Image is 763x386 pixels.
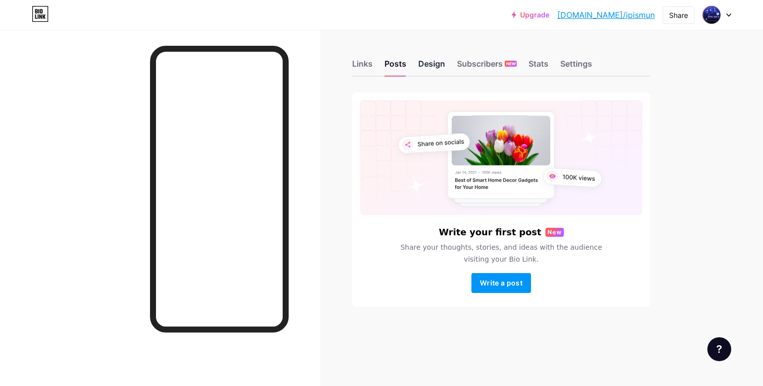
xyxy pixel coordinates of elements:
span: Write a post [480,279,523,287]
a: Upgrade [512,11,549,19]
img: ipismun [702,5,721,24]
div: Stats [529,58,548,76]
span: Share your thoughts, stories, and ideas with the audience visiting your Bio Link. [388,241,614,265]
button: Write a post [471,273,531,293]
span: NEW [506,61,516,67]
div: Links [352,58,373,76]
a: [DOMAIN_NAME]/ipismun [557,9,655,21]
div: Settings [560,58,592,76]
h6: Write your first post [439,227,541,237]
div: Posts [384,58,406,76]
div: Share [669,10,688,20]
div: Design [418,58,445,76]
div: Subscribers [457,58,517,76]
span: New [547,228,562,237]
